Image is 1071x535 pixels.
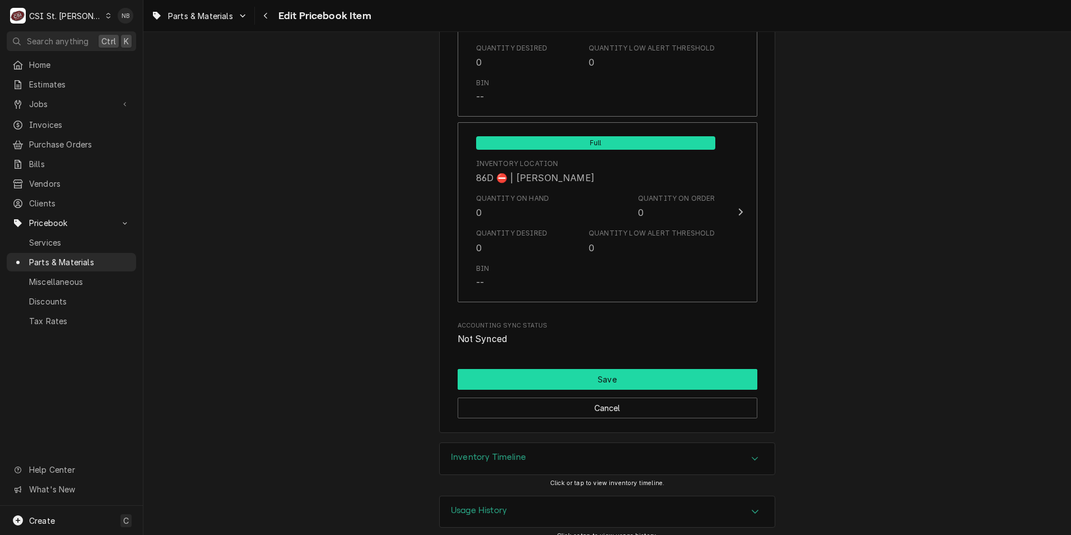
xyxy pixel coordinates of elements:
span: Not Synced [458,334,507,344]
div: Inventory Timeline [439,442,775,475]
a: Home [7,56,136,74]
span: Estimates [29,79,131,90]
div: Quantity Low Alert Threshold [589,228,715,254]
div: Quantity on Order [638,193,715,219]
div: Inventory Location [476,159,558,169]
div: Location [476,159,594,185]
a: Tax Rates [7,312,136,330]
a: Purchase Orders [7,135,136,154]
div: -- [476,276,484,289]
button: Accordion Details Expand Trigger [440,443,775,474]
div: Full [476,135,715,150]
span: Home [29,59,131,71]
div: Quantity on Order [638,193,715,204]
a: Go to Help Center [7,460,136,479]
a: Go to What's New [7,480,136,499]
div: Accordion Header [440,443,775,474]
h3: Usage History [451,505,507,516]
span: C [123,515,129,527]
span: Ctrl [101,35,116,47]
div: Quantity Desired [476,228,548,238]
div: Quantity on Hand [476,193,550,204]
div: Usage History [439,496,775,528]
span: Accounting Sync Status [458,321,757,330]
div: 0 [589,241,594,255]
div: Button Group Row [458,390,757,418]
a: Bills [7,155,136,173]
a: Estimates [7,75,136,94]
span: Parts & Materials [29,256,131,268]
span: Bills [29,158,131,170]
div: Bin [476,264,489,289]
div: C [10,8,26,24]
div: 0 [476,206,482,219]
div: Quantity Desired [476,228,548,254]
span: Click or tap to view inventory timeline. [550,479,664,487]
div: Button Group [458,369,757,418]
span: Clients [29,197,131,209]
a: Vendors [7,174,136,193]
span: Parts & Materials [168,10,233,22]
button: Accordion Details Expand Trigger [440,496,775,528]
div: Accordion Header [440,496,775,528]
div: -- [476,90,484,104]
div: 0 [476,241,482,255]
div: CSI St. Louis's Avatar [10,8,26,24]
span: Services [29,237,131,248]
a: Discounts [7,292,136,311]
div: Accounting Sync Status [458,321,757,345]
h3: Inventory Timeline [451,452,526,463]
span: Create [29,516,55,525]
div: Bin [476,264,489,274]
span: Invoices [29,119,131,131]
div: Quantity Desired [476,43,548,53]
span: Jobs [29,98,114,110]
span: Vendors [29,178,131,190]
div: Quantity Low Alert Threshold [589,43,715,53]
button: Navigate back [257,7,275,25]
span: Help Center [29,464,129,476]
div: 0 [476,56,482,69]
a: Services [7,233,136,252]
a: Go to Parts & Materials [147,7,252,25]
a: Parts & Materials [7,253,136,271]
div: 0 [638,206,644,219]
a: Go to Pricebook [7,214,136,232]
div: 86D ⛔️ | [PERSON_NAME] [476,171,594,185]
button: Cancel [458,398,757,418]
span: K [124,35,129,47]
div: Bin [476,78,489,104]
a: Miscellaneous [7,273,136,291]
span: Miscellaneous [29,276,131,288]
span: Search anything [27,35,89,47]
div: Quantity on Hand [476,193,550,219]
span: What's New [29,483,129,495]
span: Purchase Orders [29,139,131,150]
div: CSI St. [PERSON_NAME] [29,10,102,22]
a: Clients [7,194,136,213]
span: Full [476,136,715,150]
div: 0 [589,56,594,69]
div: Button Group Row [458,369,757,390]
span: Tax Rates [29,315,131,327]
span: Accounting Sync Status [458,333,757,346]
div: Quantity Desired [476,43,548,69]
button: Search anythingCtrlK [7,31,136,51]
span: Pricebook [29,217,114,229]
button: Save [458,369,757,390]
a: Go to Jobs [7,95,136,113]
div: Nick Badolato's Avatar [118,8,133,24]
div: Bin [476,78,489,88]
span: Discounts [29,296,131,307]
div: Quantity Low Alert Threshold [589,43,715,69]
div: Quantity Low Alert Threshold [589,228,715,238]
span: Edit Pricebook Item [275,8,371,24]
button: Update Inventory Level [458,122,757,302]
a: Invoices [7,116,136,134]
div: NB [118,8,133,24]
